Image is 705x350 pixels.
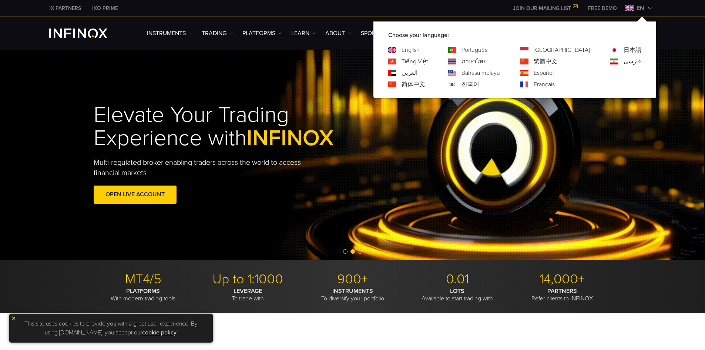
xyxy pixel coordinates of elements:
a: Language [461,69,500,77]
a: INFINOX Logo [49,29,125,38]
h1: Elevate Your Trading Experience with [94,103,368,150]
a: Instruments [147,29,192,38]
p: With modern trading tools [94,287,193,302]
a: Language [402,69,417,77]
a: Language [402,57,428,66]
strong: INSTRUMENTS [332,287,373,295]
a: PLATFORMS [242,29,282,38]
span: en [634,4,647,13]
p: MT4/5 [94,271,193,287]
a: Language [402,46,420,54]
p: Available to start trading with [408,287,507,302]
p: To diversify your portfolio [303,287,402,302]
strong: LEVERAGE [234,287,262,295]
a: INFINOX [44,4,87,12]
a: OPEN LIVE ACCOUNT [94,186,177,204]
p: This site uses cookies to provide you with a great user experience. By using [DOMAIN_NAME], you a... [13,317,209,339]
a: cookie policy [142,329,177,336]
a: JOIN OUR MAILING LIST [507,5,583,11]
p: 14,000+ [513,271,612,287]
p: Multi-regulated broker enabling traders across the world to access financial markets [94,157,313,178]
a: TRADING [202,29,233,38]
a: Language [624,46,641,54]
a: Language [461,46,487,54]
strong: PARTNERS [547,287,577,295]
a: SPONSORSHIPS [361,29,403,38]
a: Language [461,57,487,66]
p: Choose your language: [388,31,641,40]
a: INFINOX [87,4,124,12]
a: Language [461,80,479,89]
p: Up to 1:1000 [198,271,298,287]
p: Refer clients to INFINOX [513,287,612,302]
strong: PLATFORMS [126,287,160,295]
a: Language [402,80,425,89]
p: 900+ [303,271,402,287]
p: To trade with [198,287,298,302]
a: Language [624,57,641,66]
a: Language [534,46,590,54]
span: Go to slide 1 [343,249,348,254]
a: ABOUT [325,29,352,38]
a: Language [534,69,554,77]
a: Language [534,80,555,89]
img: yellow close icon [11,316,16,321]
span: INFINOX [246,125,334,151]
p: 0.01 [408,271,507,287]
a: Language [534,57,557,66]
span: Go to slide 3 [358,249,362,254]
a: INFINOX MENU [583,4,622,12]
span: Go to slide 2 [350,249,355,254]
a: Learn [291,29,316,38]
strong: LOTS [450,287,464,295]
